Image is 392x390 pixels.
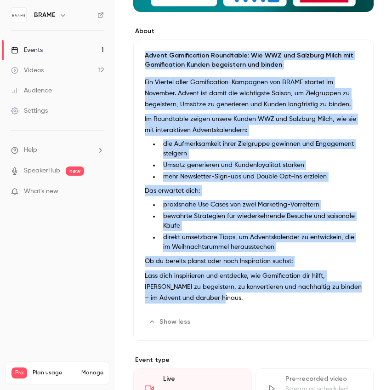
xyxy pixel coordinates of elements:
[145,270,362,304] p: Lass dich inspirieren und entdecke, wie Gamification dir hilft, [PERSON_NAME] zu begeistern, zu k...
[66,166,84,176] span: new
[81,369,103,377] a: Manage
[133,27,374,36] label: About
[159,233,362,252] li: direkt umsetzbare Tipps, um Adventskalender zu entwickeln, die im Weihnachtsrummel herausstechen
[159,139,362,159] li: die Aufmerksamkeit ihrer Zielgruppe gewinnen und Engagement steigern
[33,369,76,377] span: Plan usage
[145,185,362,196] p: Das erwartet dich:
[159,172,362,182] li: mehr Newsletter-Sign-ups und Double Opt-ins erzielen
[11,46,43,55] div: Events
[11,8,26,23] img: BRAME
[145,256,362,267] p: Ob du bereits planst oder noch Inspiration suchst:
[159,212,362,231] li: bewährte Strategien für wiederkehrende Besuche und saisonale Käufe
[11,145,104,155] li: help-dropdown-opener
[24,145,37,155] span: Help
[285,374,363,384] div: Pre-recorded video
[24,187,58,196] span: What's new
[11,86,52,95] div: Audience
[11,106,48,115] div: Settings
[133,356,374,365] p: Event type
[34,11,56,20] h6: BRAME
[11,367,27,379] span: Pro
[145,315,196,329] button: Show less
[159,200,362,210] li: praxisnahe Use Cases von zwei Marketing-Vorreitern
[145,77,362,110] p: Ein Viertel aller Gamification-Kampagnen von BRAME startet im November. Advent ist damit die wich...
[163,374,240,388] div: Live
[145,51,362,69] p: Advent Gamification Roundtable: Wie WWZ und Salzburg Milch mit Gamification Kunden begeistern und...
[24,166,60,176] a: SpeakerHub
[145,114,362,136] p: Im Roundtable zeigen unsere Kunden WWZ und Salzburg Milch, wie sie mit interaktiven Adventskalend...
[11,66,44,75] div: Videos
[159,161,362,170] li: Umsatz generieren und Kundenloyalität stärken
